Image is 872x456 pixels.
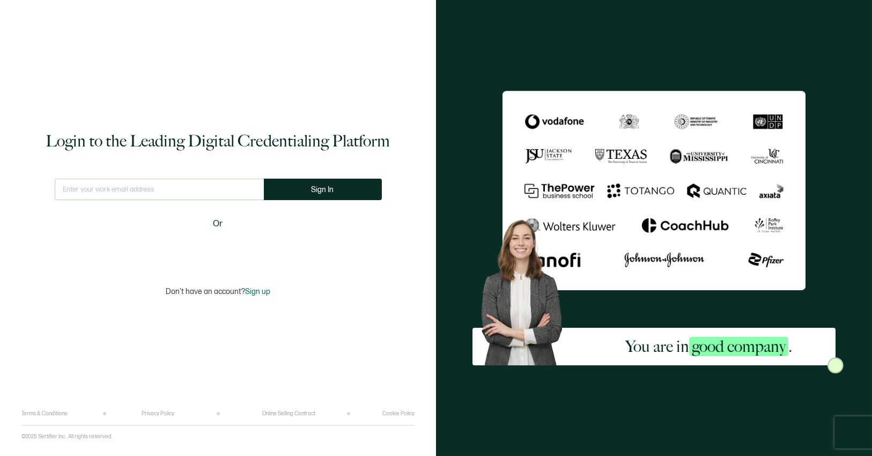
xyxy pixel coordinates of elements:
[213,217,223,231] span: Or
[55,179,264,200] input: Enter your work email address
[382,410,415,417] a: Cookie Policy
[472,212,581,365] img: Sertifier Login - You are in <span class="strong-h">good company</span>. Hero
[312,186,334,194] span: Sign In
[827,357,844,373] img: Sertifier Login
[245,287,270,296] span: Sign up
[166,287,270,296] p: Don't have an account?
[21,433,113,440] p: ©2025 Sertifier Inc.. All rights reserved.
[264,179,382,200] button: Sign In
[21,410,67,417] a: Terms & Conditions
[142,410,174,417] a: Privacy Policy
[46,130,390,152] h1: Login to the Leading Digital Credentialing Platform
[689,337,788,356] span: good company
[502,91,806,290] img: Sertifier Login - You are in <span class="strong-h">good company</span>.
[262,410,315,417] a: Online Selling Contract
[151,238,285,261] iframe: Sign in with Google Button
[625,336,792,357] h2: You are in .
